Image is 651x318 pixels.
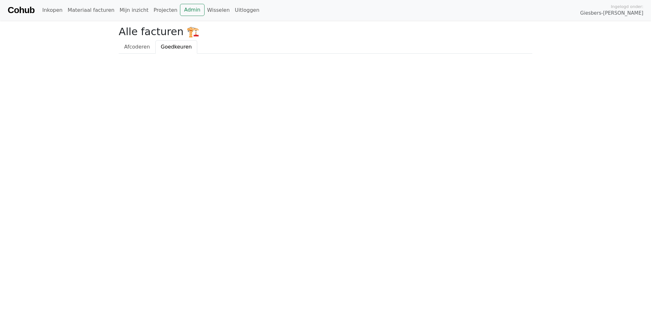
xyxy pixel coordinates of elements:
[205,4,232,17] a: Wisselen
[119,40,155,54] a: Afcoderen
[180,4,205,16] a: Admin
[580,10,643,17] span: Giesbers-[PERSON_NAME]
[232,4,262,17] a: Uitloggen
[155,40,197,54] a: Goedkeuren
[124,44,150,50] span: Afcoderen
[611,4,643,10] span: Ingelogd onder:
[119,26,532,38] h2: Alle facturen 🏗️
[161,44,192,50] span: Goedkeuren
[65,4,117,17] a: Materiaal facturen
[151,4,180,17] a: Projecten
[40,4,65,17] a: Inkopen
[8,3,34,18] a: Cohub
[117,4,151,17] a: Mijn inzicht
